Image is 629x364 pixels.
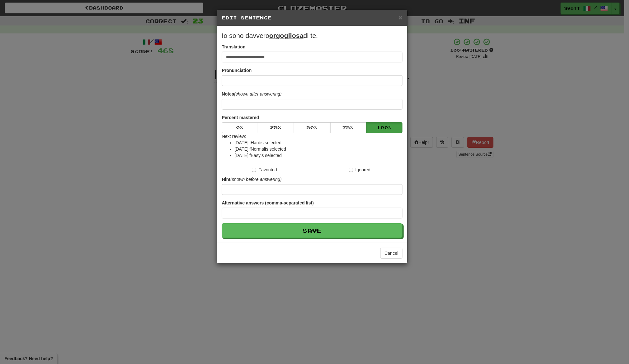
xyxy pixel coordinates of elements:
[222,122,402,133] div: Percent mastered
[234,152,402,159] li: [DATE] if Easy is selected
[222,114,259,121] label: Percent mastered
[399,14,402,21] span: ×
[330,122,367,133] button: 75%
[349,168,353,172] input: Ignored
[399,14,402,21] button: Close
[222,67,252,74] label: Pronunciation
[234,91,282,96] em: (shown after answering)
[222,133,402,159] div: Next review:
[380,248,402,259] button: Cancel
[222,176,282,182] label: Hint
[234,139,402,146] li: [DATE] if Hard is selected
[230,177,282,182] em: (shown before answering)
[222,44,246,50] label: Translation
[222,91,282,97] label: Notes
[366,122,402,133] button: 100%
[349,167,370,173] label: Ignored
[222,31,402,40] p: Io sono davvero di te.
[252,167,277,173] label: Favorited
[222,200,314,206] label: Alternative answers (comma-separated list)
[294,122,330,133] button: 50%
[269,32,303,39] u: orgogliosa
[252,168,256,172] input: Favorited
[222,15,402,21] h5: Edit Sentence
[234,146,402,152] li: [DATE] if Normal is selected
[222,223,402,238] button: Save
[222,122,258,133] button: 0%
[258,122,294,133] button: 25%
